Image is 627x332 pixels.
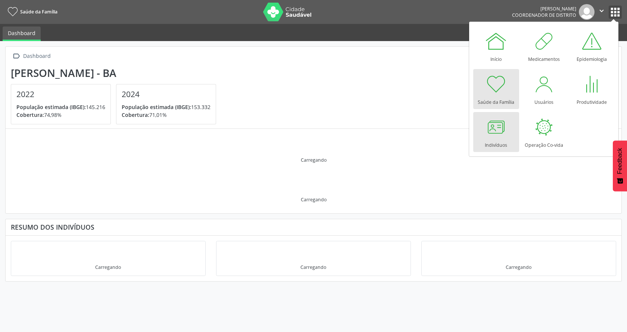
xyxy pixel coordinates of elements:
div: Carregando [300,264,326,270]
i:  [598,7,606,15]
h4: 2022 [16,90,105,99]
a: Indivíduos [473,112,519,152]
span: Cobertura: [122,111,149,118]
a: Usuários [521,69,567,109]
img: img [579,4,595,20]
span: Saúde da Família [20,9,57,15]
i:  [11,51,22,62]
a: Medicamentos [521,26,567,66]
a: Início [473,26,519,66]
a: Produtividade [569,69,615,109]
button: apps [609,6,622,19]
div: Carregando [301,157,327,163]
p: 153.332 [122,103,210,111]
div: Carregando [506,264,531,270]
p: 74,98% [16,111,105,119]
h4: 2024 [122,90,210,99]
span: Cobertura: [16,111,44,118]
span: Coordenador de Distrito [512,12,576,18]
button: Feedback - Mostrar pesquisa [613,140,627,191]
p: 71,01% [122,111,210,119]
span: População estimada (IBGE): [122,103,191,111]
div: Carregando [95,264,121,270]
div: Carregando [301,196,327,203]
a: Saúde da Família [473,69,519,109]
a: Epidemiologia [569,26,615,66]
div: Dashboard [22,51,52,62]
div: [PERSON_NAME] [512,6,576,12]
div: Resumo dos indivíduos [11,223,616,231]
div: [PERSON_NAME] - BA [11,67,221,79]
a:  Dashboard [11,51,52,62]
span: Feedback [617,148,623,174]
span: População estimada (IBGE): [16,103,86,111]
p: 145.216 [16,103,105,111]
a: Dashboard [3,27,41,41]
a: Operação Co-vida [521,112,567,152]
button:  [595,4,609,20]
a: Saúde da Família [5,6,57,18]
